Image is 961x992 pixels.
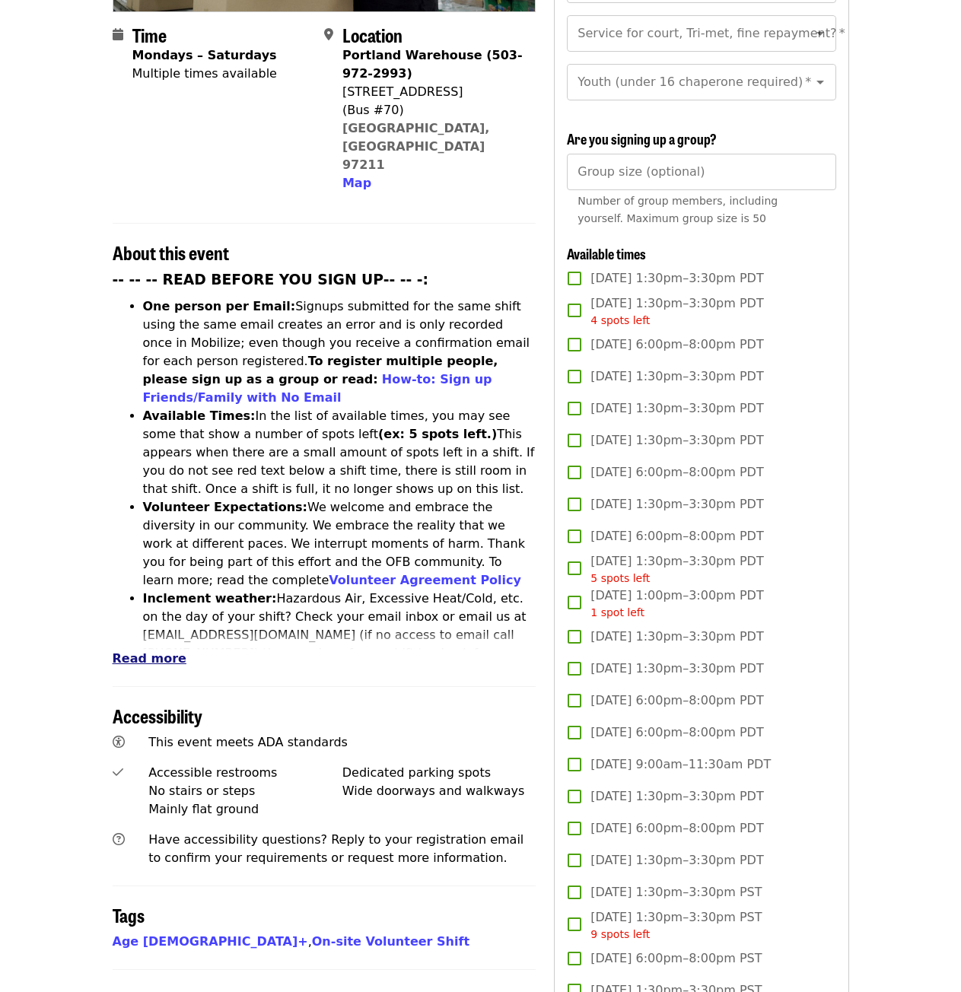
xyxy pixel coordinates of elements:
span: [DATE] 6:00pm–8:00pm PST [590,949,762,968]
a: On-site Volunteer Shift [312,934,469,949]
i: calendar icon [113,27,123,42]
span: [DATE] 6:00pm–8:00pm PDT [590,463,763,482]
button: Read more [113,650,186,668]
strong: -- -- -- READ BEFORE YOU SIGN UP-- -- -: [113,272,429,288]
span: [DATE] 1:30pm–3:30pm PST [590,883,762,901]
span: Tags [113,901,145,928]
span: [DATE] 1:30pm–3:30pm PDT [590,628,763,646]
div: Accessible restrooms [148,764,342,782]
span: [DATE] 6:00pm–8:00pm PDT [590,527,763,545]
button: Open [810,23,831,44]
div: Mainly flat ground [148,800,342,819]
strong: Available Times: [143,409,256,423]
span: Time [132,21,167,48]
strong: (ex: 5 spots left.) [378,427,497,441]
strong: Mondays – Saturdays [132,48,277,62]
span: 9 spots left [590,928,650,940]
i: question-circle icon [113,832,125,847]
li: Signups submitted for the same shift using the same email creates an error and is only recorded o... [143,297,536,407]
span: [DATE] 1:30pm–3:30pm PDT [590,431,763,450]
div: (Bus #70) [342,101,523,119]
span: [DATE] 1:30pm–3:30pm PDT [590,552,763,587]
i: map-marker-alt icon [324,27,333,42]
i: check icon [113,765,123,780]
span: [DATE] 1:30pm–3:30pm PDT [590,367,763,386]
button: Open [810,72,831,93]
span: About this event [113,239,229,265]
span: [DATE] 1:30pm–3:30pm PDT [590,399,763,418]
li: In the list of available times, you may see some that show a number of spots left This appears wh... [143,407,536,498]
div: [STREET_ADDRESS] [342,83,523,101]
a: Age [DEMOGRAPHIC_DATA]+ [113,934,308,949]
span: Read more [113,651,186,666]
i: universal-access icon [113,735,125,749]
div: No stairs or steps [148,782,342,800]
span: [DATE] 1:30pm–3:30pm PDT [590,269,763,288]
a: [GEOGRAPHIC_DATA], [GEOGRAPHIC_DATA] 97211 [342,121,490,172]
span: [DATE] 9:00am–11:30am PDT [590,755,771,774]
div: Wide doorways and walkways [342,782,536,800]
span: Accessibility [113,702,202,729]
span: [DATE] 6:00pm–8:00pm PDT [590,692,763,710]
span: Map [342,176,371,190]
span: [DATE] 1:00pm–3:00pm PDT [590,587,763,621]
strong: To register multiple people, please sign up as a group or read: [143,354,498,386]
li: We welcome and embrace the diversity in our community. We embrace the reality that we work at dif... [143,498,536,590]
strong: Volunteer Expectations: [143,500,308,514]
a: How-to: Sign up Friends/Family with No Email [143,372,492,405]
strong: One person per Email: [143,299,296,313]
span: [DATE] 6:00pm–8:00pm PDT [590,723,763,742]
span: 1 spot left [590,606,644,618]
input: [object Object] [567,154,835,190]
a: Volunteer Agreement Policy [329,573,521,587]
span: [DATE] 1:30pm–3:30pm PDT [590,660,763,678]
span: [DATE] 1:30pm–3:30pm PDT [590,851,763,870]
span: [DATE] 1:30pm–3:30pm PDT [590,495,763,513]
span: [DATE] 1:30pm–3:30pm PDT [590,787,763,806]
span: Number of group members, including yourself. Maximum group size is 50 [578,195,778,224]
span: Are you signing up a group? [567,129,717,148]
span: 4 spots left [590,314,650,326]
span: [DATE] 6:00pm–8:00pm PDT [590,335,763,354]
div: Dedicated parking spots [342,764,536,782]
span: Available times [567,243,646,263]
li: Hazardous Air, Excessive Heat/Cold, etc. on the day of your shift? Check your email inbox or emai... [143,590,536,681]
strong: Portland Warehouse (503-972-2993) [342,48,523,81]
div: Multiple times available [132,65,277,83]
span: [DATE] 1:30pm–3:30pm PST [590,908,762,943]
span: Location [342,21,403,48]
span: [DATE] 1:30pm–3:30pm PDT [590,294,763,329]
span: , [113,934,312,949]
strong: Inclement weather: [143,591,277,606]
span: [DATE] 6:00pm–8:00pm PDT [590,819,763,838]
span: Have accessibility questions? Reply to your registration email to confirm your requirements or re... [148,832,523,865]
button: Map [342,174,371,192]
span: 5 spots left [590,572,650,584]
span: This event meets ADA standards [148,735,348,749]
